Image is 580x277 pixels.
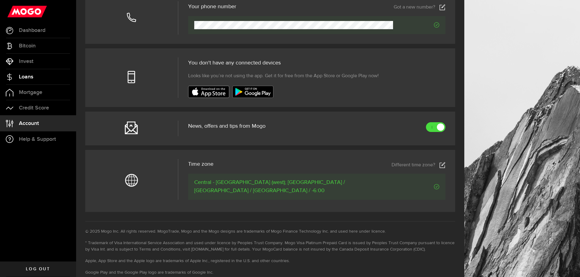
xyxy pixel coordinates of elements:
h3: Your phone number [188,4,236,9]
span: Dashboard [19,28,45,33]
span: You don't have any connected devices [188,60,281,66]
span: Loans [19,74,33,80]
span: Credit Score [19,105,49,111]
span: Central - [GEOGRAPHIC_DATA] (west); [GEOGRAPHIC_DATA] / [GEOGRAPHIC_DATA] / [GEOGRAPHIC_DATA] / -... [194,178,390,195]
img: badge-google-play.svg [232,86,273,98]
li: Google Play and the Google Play logo are trademarks of Google Inc. [85,269,455,276]
li: * Trademark of Visa International Service Association and used under licence by Peoples Trust Com... [85,240,455,253]
span: Bitcoin [19,43,36,49]
a: Different time zone? [392,162,445,168]
span: Verified [390,184,439,189]
li: © 2025 Mogo Inc. All rights reserved. MogoTrade, Mogo and the Mogo designs are trademarks of Mogo... [85,228,455,235]
span: Verified [393,22,439,28]
span: Account [19,121,39,126]
span: Mortgage [19,90,42,95]
a: Got a new number? [394,4,445,10]
img: badge-app-store.svg [188,86,229,98]
span: News, offers and tips from Mogo [188,123,265,129]
span: Time zone [188,161,213,167]
li: Apple, App Store and the Apple logo are trademarks of Apple Inc., registered in the U.S. and othe... [85,258,455,264]
span: Invest [19,59,33,64]
span: Looks like you’re not using the app. Get it for free from the App Store or Google Play now! [188,72,379,80]
span: Log out [26,267,50,271]
span: Help & Support [19,137,56,142]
